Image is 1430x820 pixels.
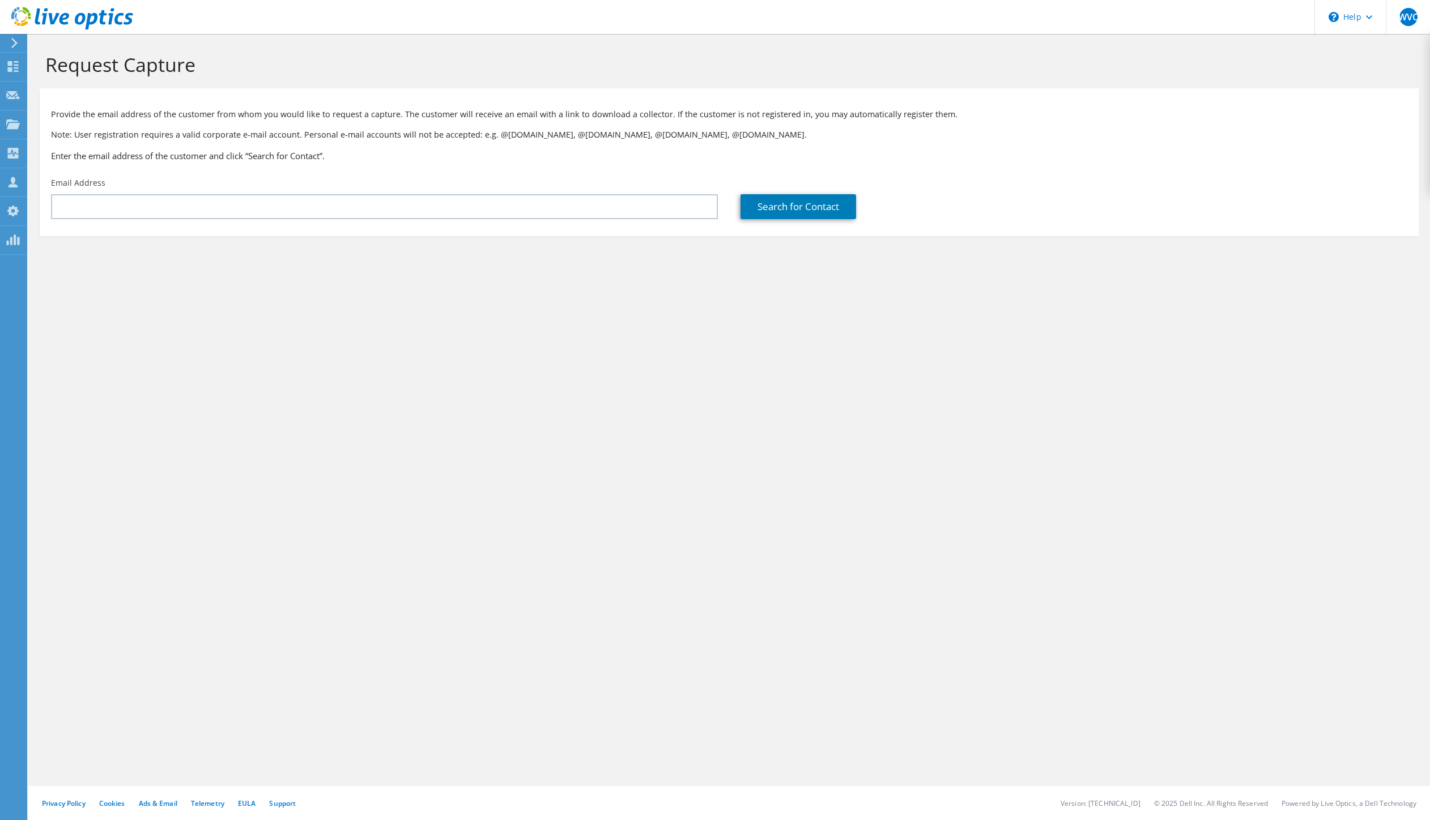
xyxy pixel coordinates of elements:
a: EULA [238,798,256,808]
h3: Enter the email address of the customer and click “Search for Contact”. [51,150,1407,162]
h1: Request Capture [45,53,1407,76]
p: Note: User registration requires a valid corporate e-mail account. Personal e-mail accounts will ... [51,129,1407,141]
label: Email Address [51,177,105,189]
a: Cookies [99,798,125,808]
span: WVC [1399,8,1418,26]
svg: \n [1329,12,1339,22]
p: Provide the email address of the customer from whom you would like to request a capture. The cust... [51,108,1407,121]
a: Support [269,798,296,808]
a: Search for Contact [740,194,856,219]
li: Version: [TECHNICAL_ID] [1061,798,1140,808]
a: Telemetry [191,798,224,808]
a: Privacy Policy [42,798,86,808]
li: Powered by Live Optics, a Dell Technology [1282,798,1416,808]
a: Ads & Email [139,798,177,808]
li: © 2025 Dell Inc. All Rights Reserved [1154,798,1268,808]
